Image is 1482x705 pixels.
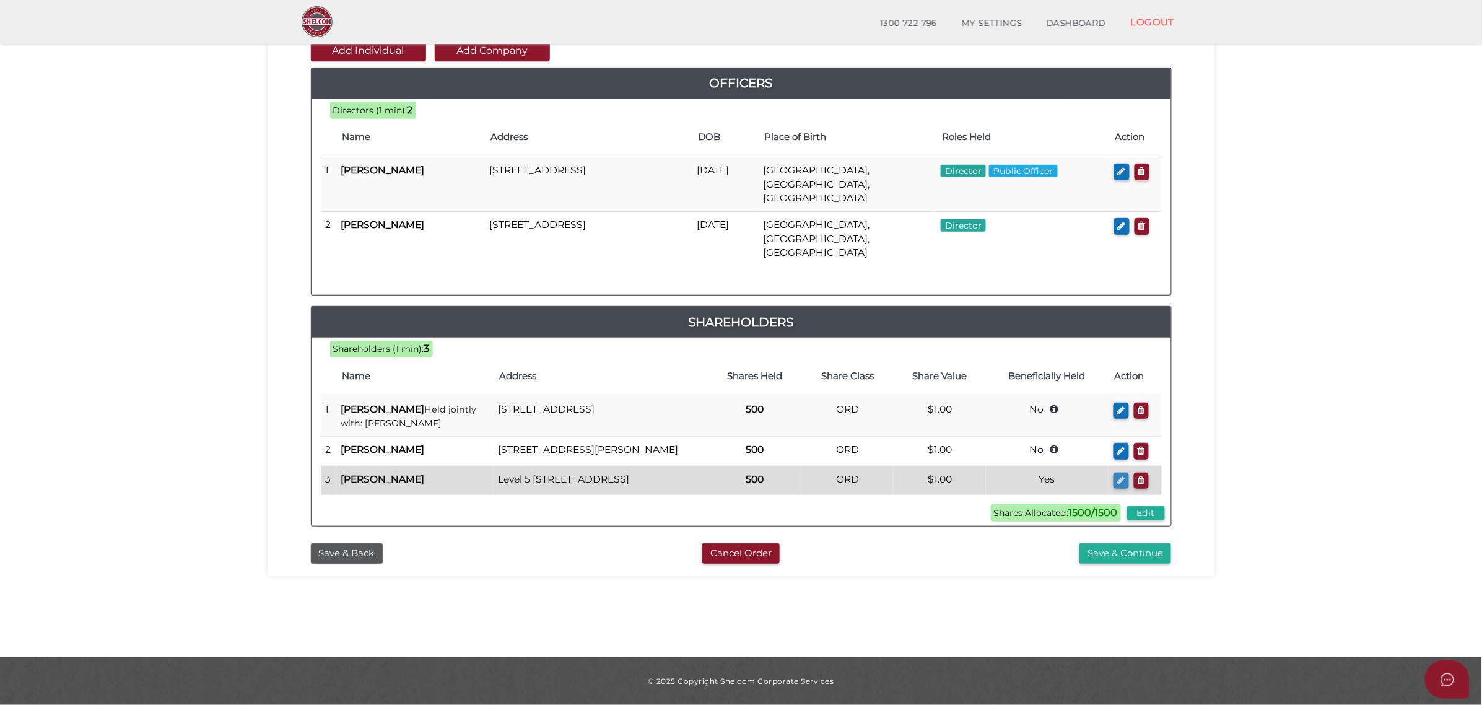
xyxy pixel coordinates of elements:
td: ORD [801,466,894,495]
b: 1500/1500 [1069,507,1118,519]
td: No [986,396,1109,437]
h4: Shares Held [715,371,795,382]
a: DASHBOARD [1034,11,1118,36]
b: 500 [746,444,764,455]
a: 1300 722 796 [868,11,949,36]
h4: Name [342,132,479,142]
span: Public Officer [989,165,1058,177]
h4: Action [1115,371,1156,382]
td: Level 5 [STREET_ADDRESS] [493,466,708,495]
button: Save & Continue [1079,543,1171,564]
h4: Roles Held [942,132,1103,142]
td: [GEOGRAPHIC_DATA], [GEOGRAPHIC_DATA], [GEOGRAPHIC_DATA] [758,212,936,266]
button: Save & Back [311,543,383,564]
h4: Address [490,132,686,142]
td: 1 [321,396,336,437]
h4: Beneficially Held [992,371,1102,382]
b: 3 [424,343,430,354]
td: $1.00 [894,396,986,437]
span: Shares Allocated: [991,504,1121,522]
b: 500 [746,403,764,415]
span: Shareholders (1 min): [333,343,424,354]
td: ORD [801,437,894,466]
small: Held jointly with: [PERSON_NAME] [341,404,477,429]
b: 500 [746,473,764,485]
td: $1.00 [894,437,986,466]
h4: Place of Birth [764,132,930,142]
span: Directors (1 min): [333,105,408,116]
b: [PERSON_NAME] [341,403,425,415]
td: 2 [321,437,336,466]
h4: Share Value [900,371,980,382]
a: Shareholders [312,312,1171,332]
h4: Share Class [808,371,887,382]
td: [DATE] [692,157,758,212]
span: Director [941,219,986,232]
td: [STREET_ADDRESS] [484,157,692,212]
td: [DATE] [692,212,758,266]
h4: Name [342,371,487,382]
a: Officers [312,73,1171,93]
h4: Action [1115,132,1155,142]
td: [STREET_ADDRESS][PERSON_NAME] [493,437,708,466]
b: [PERSON_NAME] [341,219,425,230]
td: [GEOGRAPHIC_DATA], [GEOGRAPHIC_DATA], [GEOGRAPHIC_DATA] [758,157,936,212]
a: LOGOUT [1118,9,1187,35]
a: MY SETTINGS [949,11,1035,36]
h4: Address [499,371,702,382]
b: [PERSON_NAME] [341,444,425,455]
td: 2 [321,212,336,266]
button: Add Company [435,40,550,61]
button: Add Individual [311,40,426,61]
span: Director [941,165,986,177]
b: 2 [408,104,413,116]
button: Cancel Order [702,543,780,564]
td: ORD [801,396,894,437]
td: 1 [321,157,336,212]
td: Yes [986,466,1109,495]
td: [STREET_ADDRESS] [484,212,692,266]
h4: DOB [698,132,752,142]
button: Open asap [1425,660,1470,699]
td: 3 [321,466,336,495]
div: © 2025 Copyright Shelcom Corporate Services [277,676,1206,686]
b: [PERSON_NAME] [341,473,425,485]
td: $1.00 [894,466,986,495]
b: [PERSON_NAME] [341,164,425,176]
td: [STREET_ADDRESS] [493,396,708,437]
td: No [986,437,1109,466]
button: Edit [1127,506,1165,520]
